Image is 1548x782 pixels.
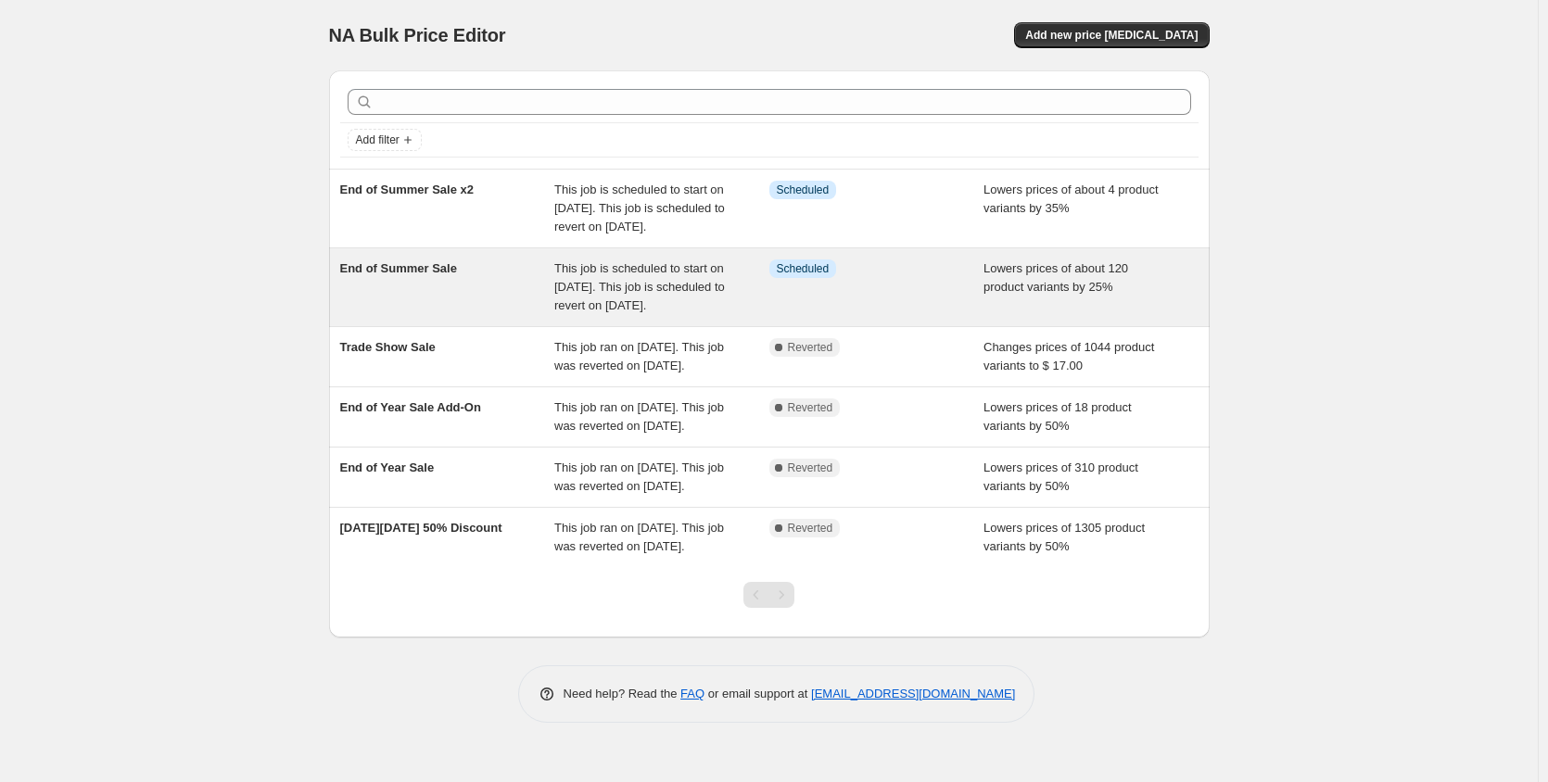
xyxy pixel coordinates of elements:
[680,687,704,700] a: FAQ
[811,687,1015,700] a: [EMAIL_ADDRESS][DOMAIN_NAME]
[554,340,724,372] span: This job ran on [DATE]. This job was reverted on [DATE].
[564,687,681,700] span: Need help? Read the
[777,261,830,276] span: Scheduled
[983,400,1132,433] span: Lowers prices of 18 product variants by 50%
[704,687,811,700] span: or email support at
[340,261,457,275] span: End of Summer Sale
[554,460,724,493] span: This job ran on [DATE]. This job was reverted on [DATE].
[788,340,833,355] span: Reverted
[743,582,794,608] nav: Pagination
[983,183,1159,215] span: Lowers prices of about 4 product variants by 35%
[554,400,724,433] span: This job ran on [DATE]. This job was reverted on [DATE].
[1014,22,1209,48] button: Add new price [MEDICAL_DATA]
[329,25,506,45] span: NA Bulk Price Editor
[554,261,725,312] span: This job is scheduled to start on [DATE]. This job is scheduled to revert on [DATE].
[983,460,1138,493] span: Lowers prices of 310 product variants by 50%
[554,183,725,233] span: This job is scheduled to start on [DATE]. This job is scheduled to revert on [DATE].
[983,521,1145,553] span: Lowers prices of 1305 product variants by 50%
[340,460,435,474] span: End of Year Sale
[777,183,830,197] span: Scheduled
[340,183,475,196] span: End of Summer Sale x2
[788,460,833,475] span: Reverted
[340,340,436,354] span: Trade Show Sale
[983,261,1128,294] span: Lowers prices of about 120 product variants by 25%
[1025,28,1198,43] span: Add new price [MEDICAL_DATA]
[348,129,422,151] button: Add filter
[340,400,481,414] span: End of Year Sale Add-On
[554,521,724,553] span: This job ran on [DATE]. This job was reverted on [DATE].
[983,340,1154,372] span: Changes prices of 1044 product variants to $ 17.00
[788,521,833,536] span: Reverted
[340,521,502,535] span: [DATE][DATE] 50% Discount
[788,400,833,415] span: Reverted
[356,132,400,147] span: Add filter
